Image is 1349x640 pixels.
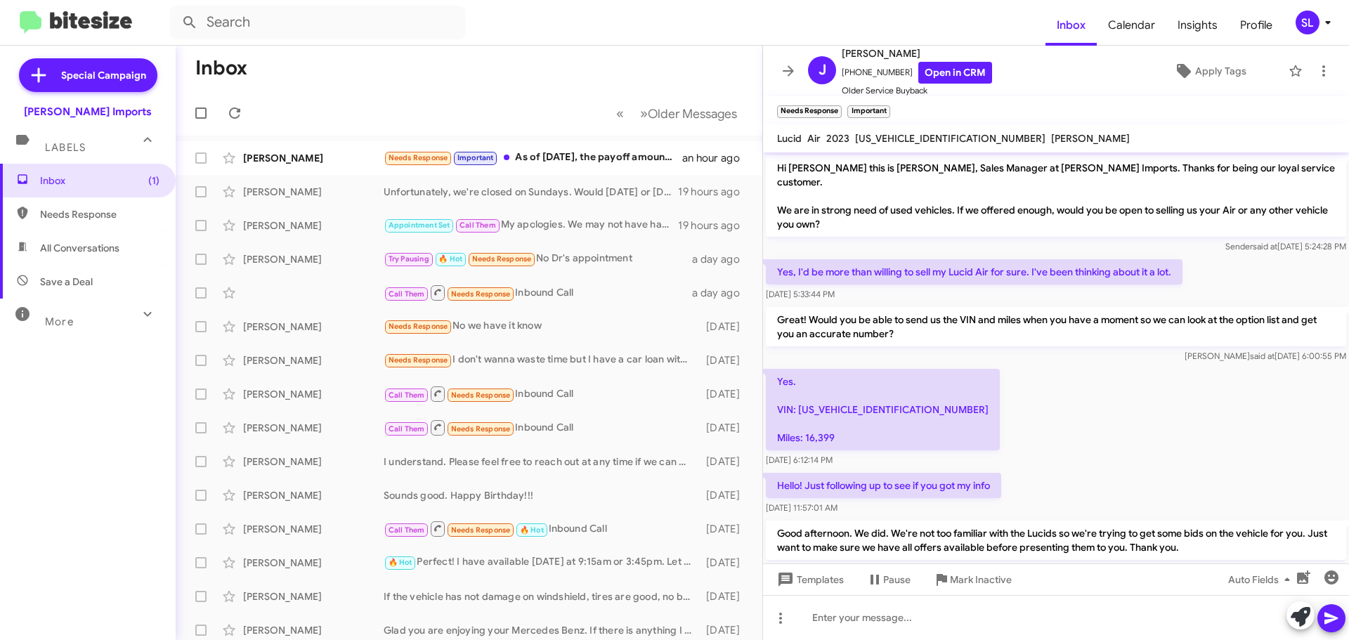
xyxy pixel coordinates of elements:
[699,353,751,367] div: [DATE]
[766,289,835,299] span: [DATE] 5:33:44 PM
[608,99,632,128] button: Previous
[438,254,462,263] span: 🔥 Hot
[918,62,992,84] a: Open in CRM
[243,455,384,469] div: [PERSON_NAME]
[777,132,802,145] span: Lucid
[1138,58,1282,84] button: Apply Tags
[766,155,1346,237] p: Hi [PERSON_NAME] this is [PERSON_NAME], Sales Manager at [PERSON_NAME] Imports. Thanks for being ...
[826,132,849,145] span: 2023
[842,45,992,62] span: [PERSON_NAME]
[819,59,826,81] span: J
[766,502,838,513] span: [DATE] 11:57:01 AM
[389,254,429,263] span: Try Pausing
[855,567,922,592] button: Pause
[195,57,247,79] h1: Inbox
[384,455,699,469] div: I understand. Please feel free to reach out at any time if we can be of assistance
[451,424,511,433] span: Needs Response
[451,391,511,400] span: Needs Response
[243,421,384,435] div: [PERSON_NAME]
[699,455,751,469] div: [DATE]
[520,525,544,535] span: 🔥 Hot
[616,105,624,122] span: «
[807,132,821,145] span: Air
[243,488,384,502] div: [PERSON_NAME]
[632,99,745,128] button: Next
[384,385,699,403] div: Inbound Call
[384,251,692,267] div: No Dr's appointment
[1217,567,1307,592] button: Auto Fields
[389,355,448,365] span: Needs Response
[40,174,159,188] span: Inbox
[40,207,159,221] span: Needs Response
[1045,5,1097,46] span: Inbox
[389,391,425,400] span: Call Them
[682,151,751,165] div: an hour ago
[774,567,844,592] span: Templates
[243,522,384,536] div: [PERSON_NAME]
[384,520,699,537] div: Inbound Call
[384,488,699,502] div: Sounds good. Happy Birthday!!!
[457,153,494,162] span: Important
[678,218,751,233] div: 19 hours ago
[451,525,511,535] span: Needs Response
[61,68,146,82] span: Special Campaign
[692,286,751,300] div: a day ago
[699,387,751,401] div: [DATE]
[692,252,751,266] div: a day ago
[384,318,699,334] div: No we have it know
[384,284,692,301] div: Inbound Call
[1228,567,1296,592] span: Auto Fields
[45,315,74,328] span: More
[766,259,1182,285] p: Yes, I'd be more than willing to sell my Lucid Air for sure. I've been thinking about it a lot.
[950,567,1012,592] span: Mark Inactive
[763,567,855,592] button: Templates
[1225,241,1346,252] span: Sender [DATE] 5:24:28 PM
[608,99,745,128] nav: Page navigation example
[389,221,450,230] span: Appointment Set
[883,567,911,592] span: Pause
[1185,351,1346,361] span: [PERSON_NAME] [DATE] 6:00:55 PM
[699,488,751,502] div: [DATE]
[384,623,699,637] div: Glad you are enjoying your Mercedes Benz. If there is anything I can do in the future, do not hes...
[389,424,425,433] span: Call Them
[24,105,152,119] div: [PERSON_NAME] Imports
[777,105,842,118] small: Needs Response
[460,221,496,230] span: Call Them
[243,589,384,603] div: [PERSON_NAME]
[389,558,412,567] span: 🔥 Hot
[1296,11,1319,34] div: SL
[699,320,751,334] div: [DATE]
[766,455,833,465] span: [DATE] 6:12:14 PM
[1229,5,1284,46] a: Profile
[847,105,889,118] small: Important
[766,307,1346,346] p: Great! Would you be able to send us the VIN and miles when you have a moment so we can look at th...
[699,623,751,637] div: [DATE]
[1166,5,1229,46] a: Insights
[389,525,425,535] span: Call Them
[678,185,751,199] div: 19 hours ago
[384,419,699,436] div: Inbound Call
[472,254,532,263] span: Needs Response
[699,589,751,603] div: [DATE]
[243,151,384,165] div: [PERSON_NAME]
[640,105,648,122] span: »
[384,589,699,603] div: If the vehicle has not damage on windshield, tires are good, no body damage. It should bring betw...
[389,322,448,331] span: Needs Response
[384,554,699,570] div: Perfect! I have available [DATE] at 9:15am or 3:45pm. Let me know if either of those times work f...
[1253,241,1277,252] span: said at
[1097,5,1166,46] a: Calendar
[40,241,119,255] span: All Conversations
[699,522,751,536] div: [DATE]
[19,58,157,92] a: Special Campaign
[148,174,159,188] span: (1)
[766,473,1001,498] p: Hello! Just following up to see if you got my info
[243,252,384,266] div: [PERSON_NAME]
[243,218,384,233] div: [PERSON_NAME]
[766,369,1000,450] p: Yes. VIN: [US_VEHICLE_IDENTIFICATION_NUMBER] Miles: 16,399
[842,62,992,84] span: [PHONE_NUMBER]
[243,623,384,637] div: [PERSON_NAME]
[384,185,678,199] div: Unfortunately, we're closed on Sundays. Would [DATE] or [DATE] work out for you? And yes, for a f...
